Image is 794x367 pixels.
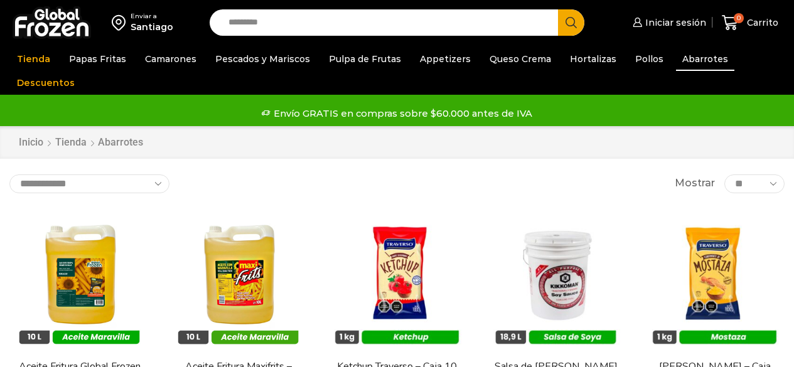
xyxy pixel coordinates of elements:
a: Hortalizas [564,47,623,71]
span: Carrito [744,16,778,29]
a: Tienda [55,136,87,150]
a: Pulpa de Frutas [323,47,407,71]
span: Mostrar [675,176,715,191]
a: Papas Fritas [63,47,132,71]
a: Tienda [11,47,56,71]
span: Iniciar sesión [642,16,706,29]
select: Pedido de la tienda [9,174,169,193]
a: Pollos [629,47,670,71]
a: Appetizers [414,47,477,71]
a: Iniciar sesión [630,10,706,35]
span: 0 [734,13,744,23]
div: Santiago [131,21,173,33]
h1: Abarrotes [98,136,143,148]
a: Camarones [139,47,203,71]
div: Enviar a [131,12,173,21]
img: address-field-icon.svg [112,12,131,33]
a: Queso Crema [483,47,557,71]
a: Pescados y Mariscos [209,47,316,71]
a: Descuentos [11,71,81,95]
button: Search button [558,9,584,36]
a: Abarrotes [676,47,734,71]
nav: Breadcrumb [18,136,143,150]
a: 0 Carrito [719,8,781,38]
a: Inicio [18,136,44,150]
